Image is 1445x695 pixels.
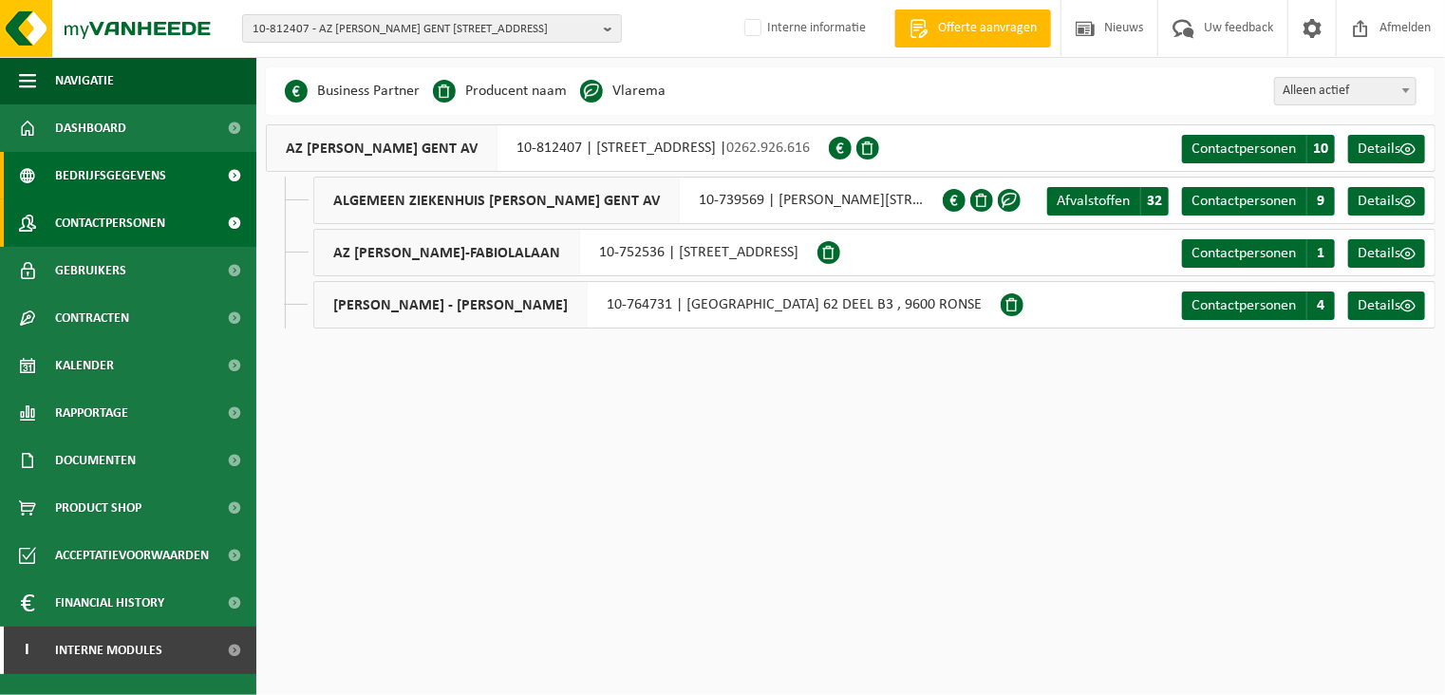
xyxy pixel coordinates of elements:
[726,141,810,156] span: 0262.926.616
[314,230,580,275] span: AZ [PERSON_NAME]-FABIOLALAAN
[55,57,114,104] span: Navigatie
[55,247,126,294] span: Gebruikers
[242,14,622,43] button: 10-812407 - AZ [PERSON_NAME] GENT [STREET_ADDRESS]
[1057,194,1130,209] span: Afvalstoffen
[1306,291,1335,320] span: 4
[266,124,829,172] div: 10-812407 | [STREET_ADDRESS] |
[1348,291,1425,320] a: Details
[313,281,1001,329] div: 10-764731 | [GEOGRAPHIC_DATA] 62 DEEL B3 , 9600 RONSE
[1348,187,1425,216] a: Details
[314,282,588,328] span: [PERSON_NAME] - [PERSON_NAME]
[313,229,817,276] div: 10-752536 | [STREET_ADDRESS]
[55,389,128,437] span: Rapportage
[1358,298,1400,313] span: Details
[55,294,129,342] span: Contracten
[1182,239,1335,268] a: Contactpersonen 1
[1182,291,1335,320] a: Contactpersonen 4
[55,484,141,532] span: Product Shop
[253,15,596,44] span: 10-812407 - AZ [PERSON_NAME] GENT [STREET_ADDRESS]
[1358,194,1400,209] span: Details
[741,14,866,43] label: Interne informatie
[313,177,943,224] div: 10-739569 | [PERSON_NAME][STREET_ADDRESS]
[314,178,680,223] span: ALGEMEEN ZIEKENHUIS [PERSON_NAME] GENT AV
[1192,194,1296,209] span: Contactpersonen
[1358,246,1400,261] span: Details
[1306,239,1335,268] span: 1
[55,532,209,579] span: Acceptatievoorwaarden
[1348,239,1425,268] a: Details
[55,104,126,152] span: Dashboard
[580,77,666,105] li: Vlarema
[1192,298,1296,313] span: Contactpersonen
[894,9,1051,47] a: Offerte aanvragen
[1306,187,1335,216] span: 9
[1182,135,1335,163] a: Contactpersonen 10
[55,152,166,199] span: Bedrijfsgegevens
[267,125,497,171] span: AZ [PERSON_NAME] GENT AV
[1275,78,1416,104] span: Alleen actief
[285,77,420,105] li: Business Partner
[55,342,114,389] span: Kalender
[1274,77,1417,105] span: Alleen actief
[55,627,162,674] span: Interne modules
[1182,187,1335,216] a: Contactpersonen 9
[1348,135,1425,163] a: Details
[19,627,36,674] span: I
[1306,135,1335,163] span: 10
[55,437,136,484] span: Documenten
[1140,187,1169,216] span: 32
[55,199,165,247] span: Contactpersonen
[1047,187,1169,216] a: Afvalstoffen 32
[55,579,164,627] span: Financial History
[1192,246,1296,261] span: Contactpersonen
[1192,141,1296,157] span: Contactpersonen
[433,77,567,105] li: Producent naam
[1358,141,1400,157] span: Details
[933,19,1042,38] span: Offerte aanvragen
